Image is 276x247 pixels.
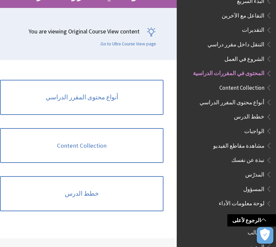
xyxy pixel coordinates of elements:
[7,27,156,35] p: You are viewing Original Course View content
[207,39,264,48] span: التنقل داخل مقرر دراسي
[239,212,264,221] span: SafeAssign
[213,140,264,149] span: مشاهدة مقاطع الفيديو
[248,227,264,236] span: الطالب
[219,82,264,91] span: Content Collection
[245,169,264,178] span: المدرّس
[242,25,264,33] span: التقديرات
[224,53,264,62] span: الشروع في العمل
[231,155,264,164] span: نبذة عن نفسك
[244,125,264,134] span: الواجبات
[227,214,276,226] a: الرجوع لأعلى
[243,183,264,192] span: المسؤول
[193,68,264,77] span: المحتوى في المقررات الدراسية
[222,10,264,19] span: التفاعل مع الآخرين
[257,227,273,244] button: فتح التفضيلات
[200,97,264,106] span: أنواع محتوى المقرر الدراسي
[234,111,264,120] span: خطط الدرس
[100,41,156,47] a: Go to Ultra Course View page.
[219,198,264,207] span: لوحة معلومات الأداء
